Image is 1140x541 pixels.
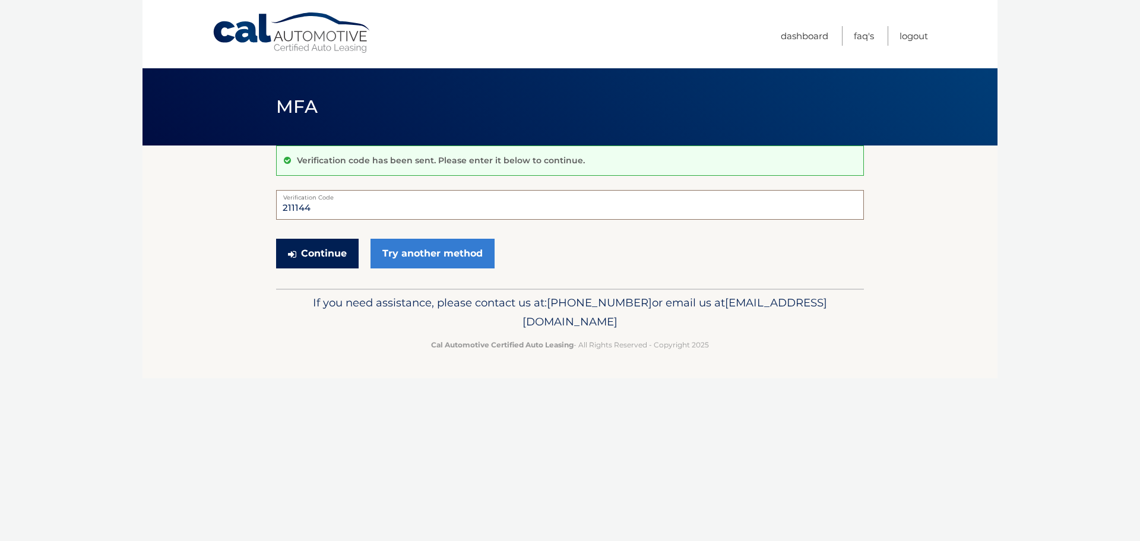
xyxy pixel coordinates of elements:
[370,239,495,268] a: Try another method
[297,155,585,166] p: Verification code has been sent. Please enter it below to continue.
[854,26,874,46] a: FAQ's
[781,26,828,46] a: Dashboard
[284,293,856,331] p: If you need assistance, please contact us at: or email us at
[276,239,359,268] button: Continue
[900,26,928,46] a: Logout
[276,96,318,118] span: MFA
[284,338,856,351] p: - All Rights Reserved - Copyright 2025
[276,190,864,200] label: Verification Code
[212,12,372,54] a: Cal Automotive
[547,296,652,309] span: [PHONE_NUMBER]
[431,340,574,349] strong: Cal Automotive Certified Auto Leasing
[522,296,827,328] span: [EMAIL_ADDRESS][DOMAIN_NAME]
[276,190,864,220] input: Verification Code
